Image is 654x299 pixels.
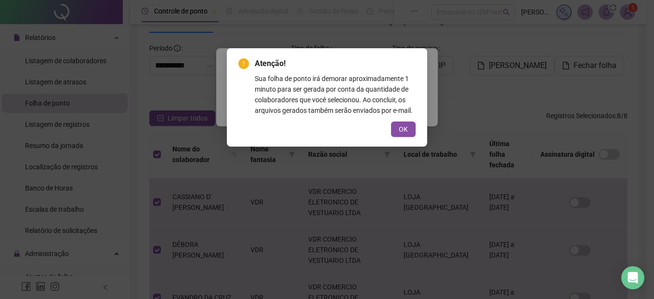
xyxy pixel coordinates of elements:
[255,58,416,69] span: Atenção!
[255,73,416,116] div: Sua folha de ponto irá demorar aproximadamente 1 minuto para ser gerada por conta da quantidade d...
[621,266,644,289] div: Open Intercom Messenger
[391,122,416,137] button: OK
[238,58,249,69] span: exclamation-circle
[399,124,408,135] span: OK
